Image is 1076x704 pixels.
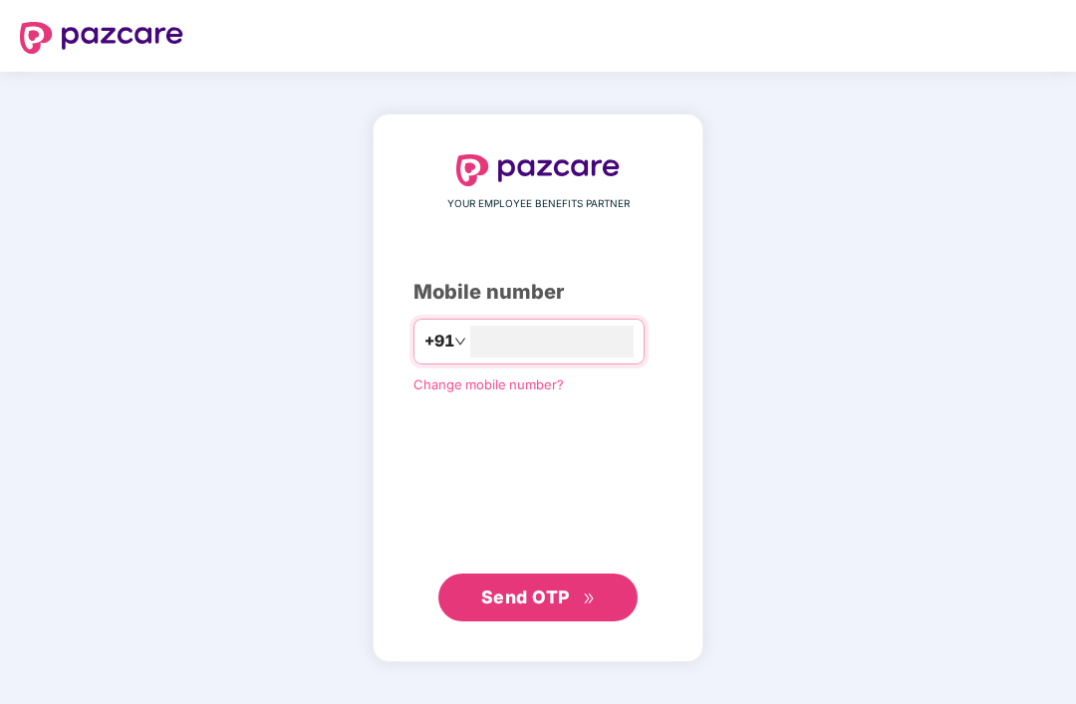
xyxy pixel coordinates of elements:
[456,154,620,186] img: logo
[424,329,454,353] span: +91
[438,574,638,621] button: Send OTPdouble-right
[481,587,570,607] span: Send OTP
[413,376,564,392] a: Change mobile number?
[447,196,630,212] span: YOUR EMPLOYEE BENEFITS PARTNER
[454,336,466,348] span: down
[20,22,183,54] img: logo
[413,277,663,308] div: Mobile number
[583,592,596,605] span: double-right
